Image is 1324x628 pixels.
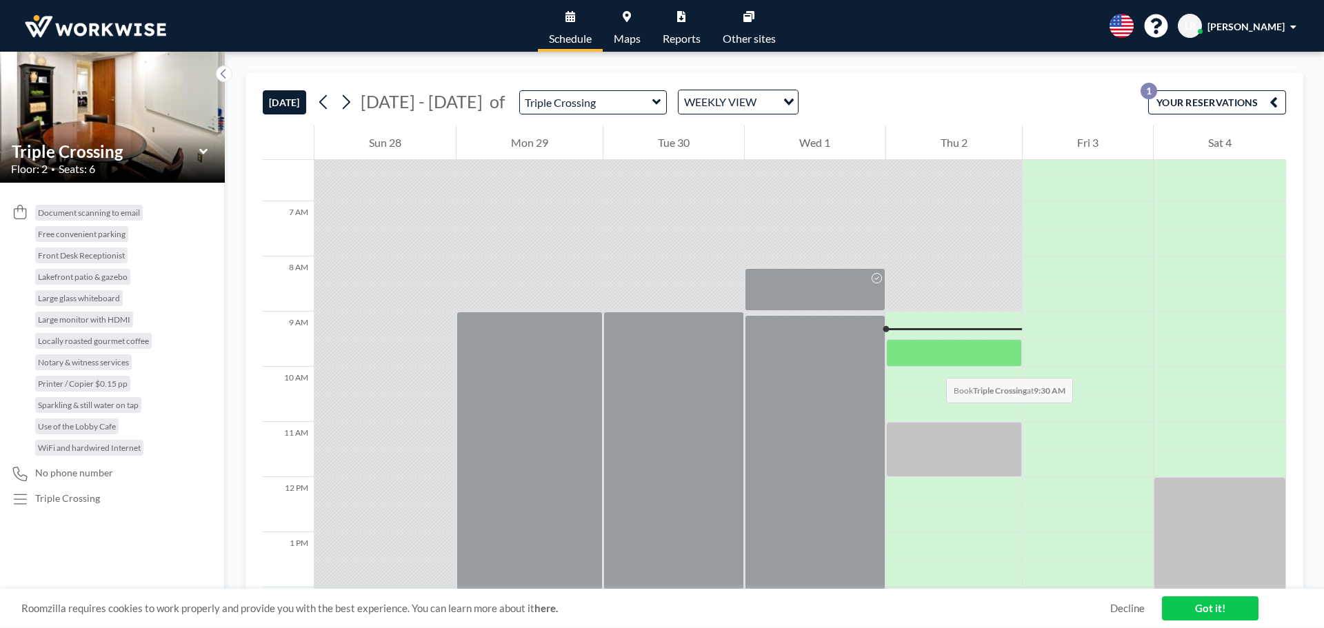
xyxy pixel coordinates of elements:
[1141,83,1157,99] p: 1
[38,250,125,261] span: Front Desk Receptionist
[361,91,483,112] span: [DATE] - [DATE]
[38,293,120,303] span: Large glass whiteboard
[263,201,314,256] div: 7 AM
[263,367,314,422] div: 10 AM
[59,162,95,176] span: Seats: 6
[38,272,128,282] span: Lakefront patio & gazebo
[761,93,775,111] input: Search for option
[946,378,1073,403] span: Book at
[1185,20,1196,32] span: LB
[490,91,505,112] span: of
[263,422,314,477] div: 11 AM
[681,93,759,111] span: WEEKLY VIEW
[22,12,169,40] img: organization-logo
[1110,602,1145,615] a: Decline
[534,602,558,614] a: here.
[679,90,798,114] div: Search for option
[1154,125,1286,160] div: Sat 4
[263,532,314,587] div: 1 PM
[520,91,652,114] input: Triple Crossing
[263,312,314,367] div: 9 AM
[1148,90,1286,114] button: YOUR RESERVATIONS1
[263,477,314,532] div: 12 PM
[1023,125,1153,160] div: Fri 3
[1207,21,1285,32] span: [PERSON_NAME]
[35,492,100,505] div: Triple Crossing
[38,357,129,367] span: Notary & witness services
[12,141,199,161] input: Triple Crossing
[603,125,744,160] div: Tue 30
[973,385,1027,396] b: Triple Crossing
[38,378,128,389] span: Printer / Copier $0.15 pp
[1162,596,1258,620] a: Got it!
[35,467,113,479] span: No phone number
[745,125,885,160] div: Wed 1
[38,207,140,218] span: Document scanning to email
[11,162,48,176] span: Floor: 2
[723,33,776,44] span: Other sites
[38,229,126,239] span: Free convenient parking
[38,443,141,453] span: WiFi and hardwired Internet
[263,90,306,114] button: [DATE]
[614,33,641,44] span: Maps
[51,165,55,174] span: •
[38,400,139,410] span: Sparkling & still water on tap
[549,33,592,44] span: Schedule
[38,314,130,325] span: Large monitor with HDMI
[263,146,314,201] div: 6 AM
[21,602,1110,615] span: Roomzilla requires cookies to work properly and provide you with the best experience. You can lea...
[263,256,314,312] div: 8 AM
[457,125,603,160] div: Mon 29
[38,336,149,346] span: Locally roasted gourmet coffee
[1034,385,1065,396] b: 9:30 AM
[38,421,116,432] span: Use of the Lobby Cafe
[314,125,456,160] div: Sun 28
[886,125,1022,160] div: Thu 2
[663,33,701,44] span: Reports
